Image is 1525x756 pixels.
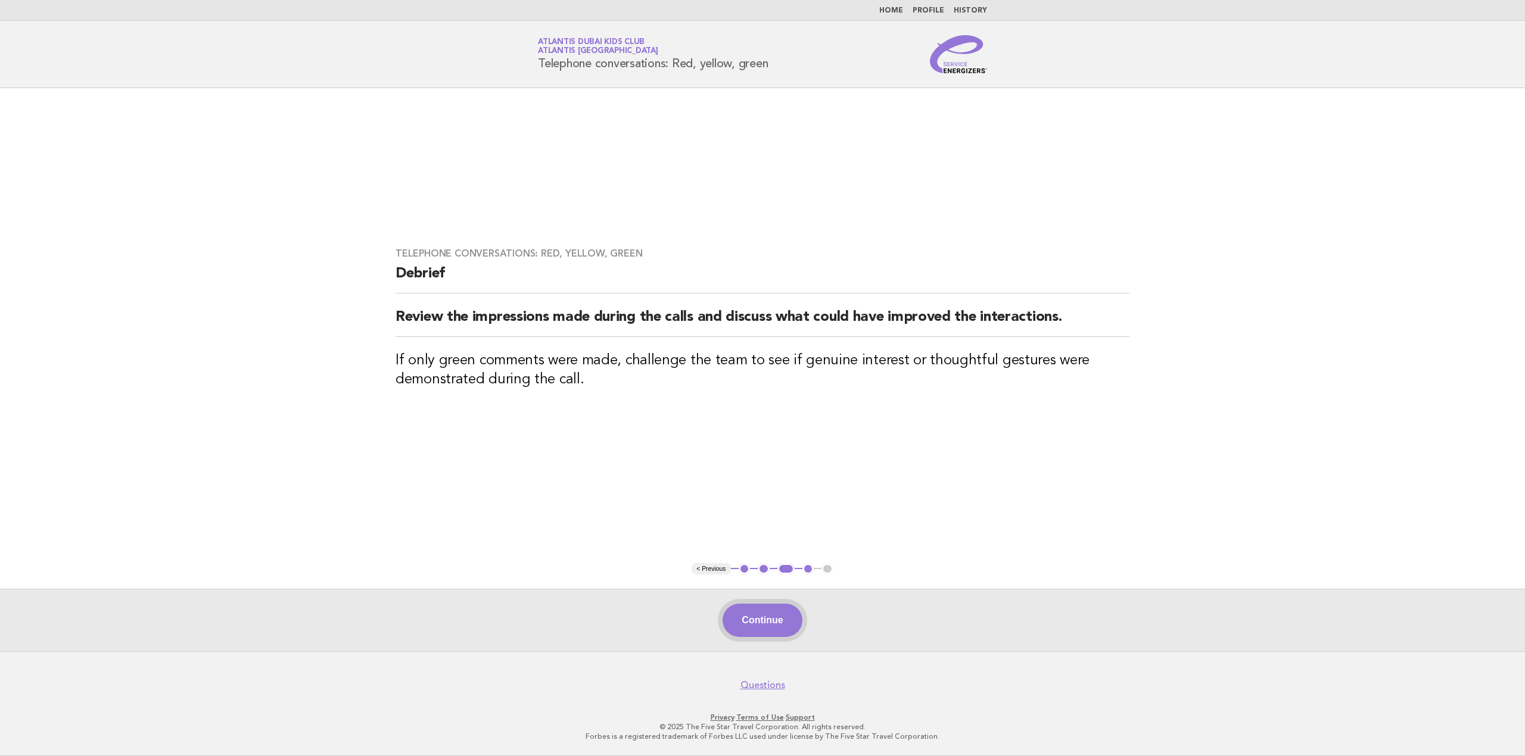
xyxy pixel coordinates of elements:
button: 2 [758,563,770,575]
a: Home [879,7,903,14]
p: · · [398,713,1127,722]
a: History [954,7,987,14]
button: 1 [739,563,751,575]
h1: Telephone conversations: Red, yellow, green [538,39,768,70]
button: 4 [802,563,814,575]
span: Atlantis [GEOGRAPHIC_DATA] [538,48,658,55]
a: Terms of Use [736,713,784,721]
button: Continue [723,604,802,637]
h2: Review the impressions made during the calls and discuss what could have improved the interactions. [396,308,1129,337]
a: Questions [740,679,785,691]
button: < Previous [692,563,730,575]
h3: If only green comments were made, challenge the team to see if genuine interest or thoughtful ges... [396,351,1129,389]
img: Service Energizers [930,35,987,73]
a: Support [786,713,815,721]
button: 3 [777,563,795,575]
a: Atlantis Dubai Kids ClubAtlantis [GEOGRAPHIC_DATA] [538,38,658,55]
a: Privacy [711,713,735,721]
h3: Telephone conversations: Red, yellow, green [396,248,1129,260]
p: Forbes is a registered trademark of Forbes LLC used under license by The Five Star Travel Corpora... [398,732,1127,741]
p: © 2025 The Five Star Travel Corporation. All rights reserved. [398,722,1127,732]
a: Profile [913,7,944,14]
h2: Debrief [396,264,1129,293]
